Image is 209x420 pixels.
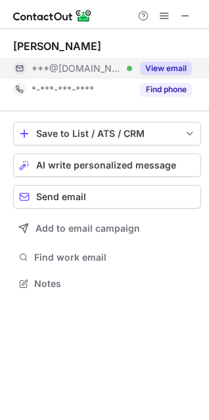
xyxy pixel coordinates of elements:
[140,83,192,96] button: Reveal Button
[36,160,176,171] span: AI write personalized message
[140,62,192,75] button: Reveal Button
[13,122,201,145] button: save-profile-one-click
[13,8,92,24] img: ContactOut v5.3.10
[13,185,201,209] button: Send email
[13,39,101,53] div: [PERSON_NAME]
[36,128,178,139] div: Save to List / ATS / CRM
[34,251,196,263] span: Find work email
[36,192,86,202] span: Send email
[32,63,122,74] span: ***@[DOMAIN_NAME]
[13,153,201,177] button: AI write personalized message
[13,275,201,293] button: Notes
[35,223,140,234] span: Add to email campaign
[13,217,201,240] button: Add to email campaign
[13,248,201,267] button: Find work email
[34,278,196,290] span: Notes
